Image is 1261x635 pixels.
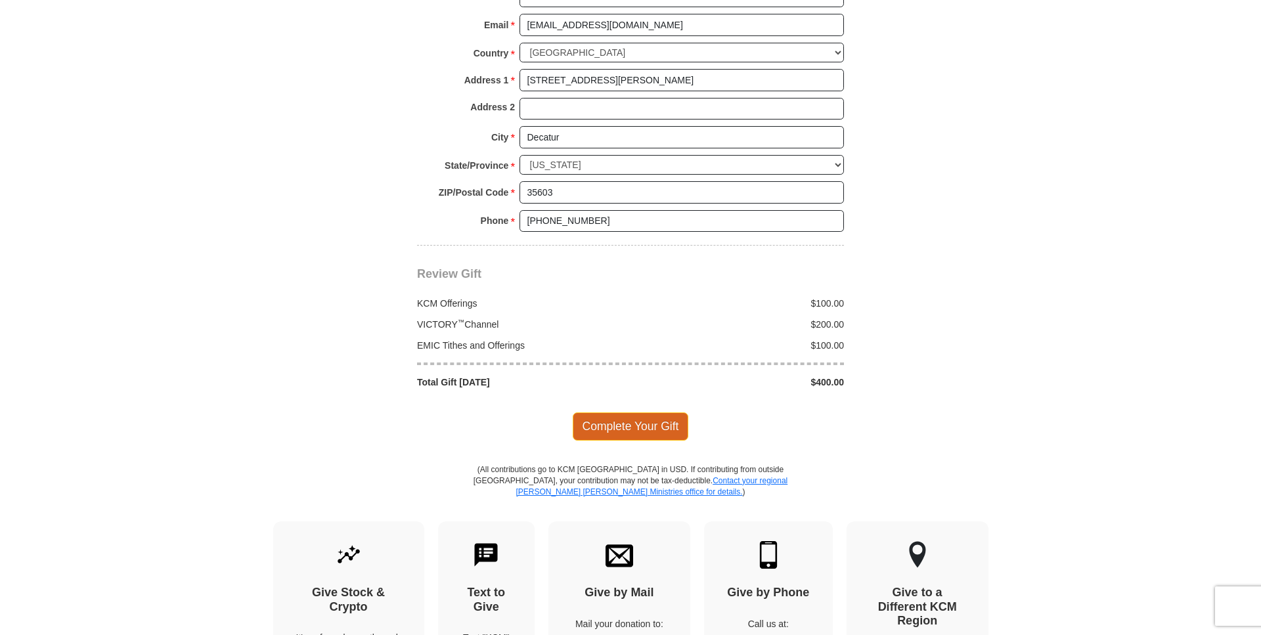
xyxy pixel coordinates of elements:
[439,183,509,202] strong: ZIP/Postal Code
[908,541,927,569] img: other-region
[410,297,631,310] div: KCM Offerings
[464,71,509,89] strong: Address 1
[630,297,851,310] div: $100.00
[461,586,512,614] h4: Text to Give
[755,541,782,569] img: mobile.svg
[573,412,689,440] span: Complete Your Gift
[470,98,515,116] strong: Address 2
[481,211,509,230] strong: Phone
[516,476,787,496] a: Contact your regional [PERSON_NAME] [PERSON_NAME] Ministries office for details.
[335,541,363,569] img: give-by-stock.svg
[473,464,788,521] p: (All contributions go to KCM [GEOGRAPHIC_DATA] in USD. If contributing from outside [GEOGRAPHIC_D...
[410,318,631,331] div: VICTORY Channel
[484,16,508,34] strong: Email
[417,267,481,280] span: Review Gift
[870,586,965,628] h4: Give to a Different KCM Region
[727,586,810,600] h4: Give by Phone
[630,376,851,389] div: $400.00
[458,318,465,326] sup: ™
[571,586,667,600] h4: Give by Mail
[630,339,851,352] div: $100.00
[410,376,631,389] div: Total Gift [DATE]
[571,617,667,630] p: Mail your donation to:
[296,586,401,614] h4: Give Stock & Crypto
[727,617,810,630] p: Call us at:
[630,318,851,331] div: $200.00
[410,339,631,352] div: EMIC Tithes and Offerings
[474,44,509,62] strong: Country
[472,541,500,569] img: text-to-give.svg
[491,128,508,146] strong: City
[445,156,508,175] strong: State/Province
[606,541,633,569] img: envelope.svg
